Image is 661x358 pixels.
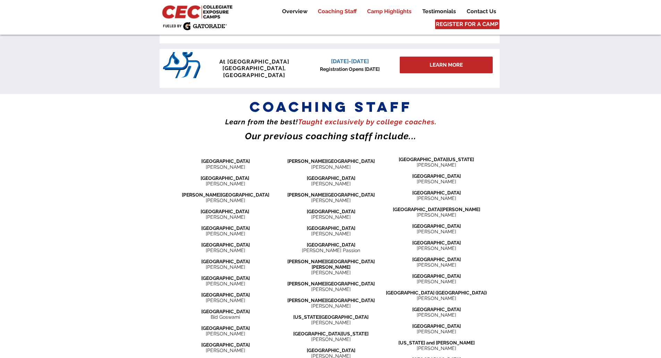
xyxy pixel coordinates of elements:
div: LEARN MORE [400,57,493,73]
span: [PERSON_NAME] [311,320,351,325]
span: [PERSON_NAME] [417,229,456,234]
span: [GEOGRAPHIC_DATA] [307,175,355,181]
span: [PERSON_NAME][GEOGRAPHIC_DATA] [287,192,375,198]
span: [PERSON_NAME] [417,212,456,218]
span: [GEOGRAPHIC_DATA] [412,223,461,229]
a: Overview [277,7,312,16]
span: [PERSON_NAME] [206,214,245,220]
span: [GEOGRAPHIC_DATA] [412,190,461,195]
span: Our previous coaching staff include... [245,131,416,141]
span: [PERSON_NAME] [206,281,245,286]
span: [PERSON_NAME][GEOGRAPHIC_DATA] [287,158,375,164]
span: [PERSON_NAME] [417,162,456,168]
span: [GEOGRAPHIC_DATA] [412,323,461,329]
span: [PERSON_NAME] [417,179,456,184]
img: San_Diego_Toreros_logo.png [163,52,201,78]
span: [DATE]-[DATE] [331,58,369,65]
span: [GEOGRAPHIC_DATA] [307,225,355,231]
span: [PERSON_NAME] [206,231,245,236]
span: LEARN MORE [430,61,463,69]
img: Fueled by Gatorade.png [163,22,227,30]
p: Coaching Staff [314,7,360,16]
img: CEC Logo Primary_edited.jpg [161,3,236,19]
nav: Site [272,7,501,16]
span: [PERSON_NAME] [417,195,456,201]
span: [PERSON_NAME] Passion [302,248,360,253]
span: Taught exclusively by college coaches​. [298,118,437,126]
span: [PERSON_NAME] [417,329,456,334]
span: [GEOGRAPHIC_DATA] [201,292,250,298]
a: REGISTER FOR A CAMP [435,19,499,29]
span: [PERSON_NAME] [311,214,351,220]
span: [GEOGRAPHIC_DATA] [201,242,250,248]
span: [PERSON_NAME] [417,345,456,351]
p: Overview [279,7,311,16]
span: [PERSON_NAME] [206,264,245,270]
span: [PERSON_NAME] [311,270,351,275]
span: [PERSON_NAME] [417,262,456,268]
span: [PERSON_NAME] [206,298,245,303]
a: Contact Us [461,7,501,16]
a: Camp Highlights [362,7,417,16]
span: [PERSON_NAME] [417,295,456,301]
span: [PERSON_NAME] [206,181,245,186]
span: [GEOGRAPHIC_DATA] [201,175,249,181]
span: [GEOGRAPHIC_DATA] [201,225,250,231]
span: [US_STATE] and [PERSON_NAME] [398,340,475,345]
span: [PERSON_NAME] [206,164,245,170]
span: [GEOGRAPHIC_DATA] [412,273,461,279]
span: [PERSON_NAME] [417,245,456,251]
a: Coaching Staff [313,7,362,16]
span: [GEOGRAPHIC_DATA] [201,309,250,314]
span: [GEOGRAPHIC_DATA] [201,342,250,348]
span: [PERSON_NAME][GEOGRAPHIC_DATA] [287,281,375,286]
span: [GEOGRAPHIC_DATA] [307,348,355,353]
span: [GEOGRAPHIC_DATA] [201,325,250,331]
span: [PERSON_NAME] [206,198,245,203]
span: [PERSON_NAME][GEOGRAPHIC_DATA] [182,192,269,198]
a: Testimonials [417,7,461,16]
span: [PERSON_NAME] [311,164,351,170]
span: [GEOGRAPHIC_DATA] [201,209,249,214]
span: [GEOGRAPHIC_DATA] [201,275,250,281]
span: REGISTER FOR A CAMP [436,20,498,28]
span: [PERSON_NAME][GEOGRAPHIC_DATA] [287,298,375,303]
span: [PERSON_NAME] [311,198,351,203]
span: [GEOGRAPHIC_DATA] [201,259,250,264]
span: [GEOGRAPHIC_DATA][PERSON_NAME] [393,207,480,212]
span: [GEOGRAPHIC_DATA] [412,257,461,262]
p: Camp Highlights [364,7,415,16]
span: [GEOGRAPHIC_DATA] [307,209,355,214]
p: Contact Us [463,7,500,16]
span: [GEOGRAPHIC_DATA][US_STATE] [293,331,368,336]
span: [PERSON_NAME] [311,303,351,309]
p: Testimonials [419,7,459,16]
span: Registration Opens [DATE] [320,66,380,72]
span: [GEOGRAPHIC_DATA], [GEOGRAPHIC_DATA] [222,65,286,78]
span: [PERSON_NAME] [206,248,245,253]
span: [GEOGRAPHIC_DATA] [412,307,461,312]
span: coaching staff [249,98,412,116]
span: [GEOGRAPHIC_DATA] ([GEOGRAPHIC_DATA]) [386,290,487,295]
span: [PERSON_NAME] [311,336,351,342]
span: [PERSON_NAME][GEOGRAPHIC_DATA][PERSON_NAME] [287,259,375,270]
span: [GEOGRAPHIC_DATA] [412,173,461,179]
span: [PERSON_NAME] [206,348,245,353]
span: [US_STATE][GEOGRAPHIC_DATA] [293,314,368,320]
span: [GEOGRAPHIC_DATA][US_STATE] [399,157,474,162]
span: Bid Goswami [211,314,240,320]
span: At [GEOGRAPHIC_DATA] [219,58,289,65]
span: [GEOGRAPHIC_DATA] [307,242,355,248]
span: [GEOGRAPHIC_DATA] [201,158,250,164]
span: Learn from the best! [225,118,298,126]
span: [PERSON_NAME] [311,286,351,292]
span: [PERSON_NAME] [417,279,456,284]
span: [PERSON_NAME] [311,181,351,186]
span: [PERSON_NAME] [417,312,456,318]
span: [GEOGRAPHIC_DATA] [412,240,461,245]
span: [PERSON_NAME] [311,231,351,236]
span: [PERSON_NAME] [206,331,245,336]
